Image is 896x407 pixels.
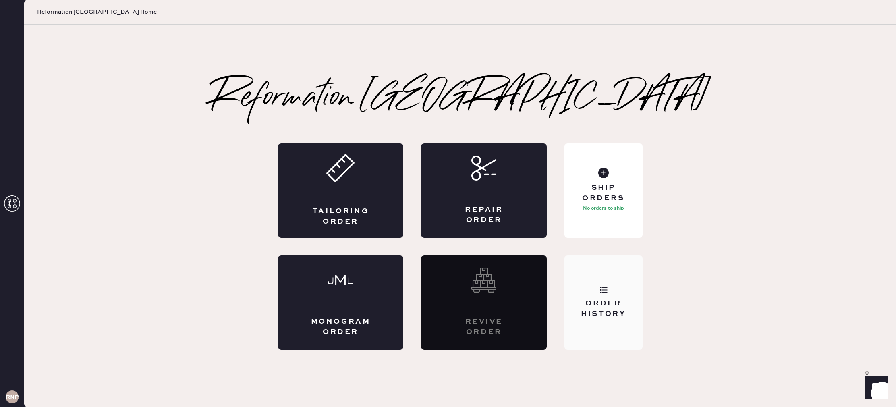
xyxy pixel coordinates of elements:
div: Revive order [453,317,514,337]
div: Tailoring Order [310,206,371,226]
div: Monogram Order [310,317,371,337]
h3: RNPA [6,394,19,400]
div: Interested? Contact us at care@hemster.co [421,255,547,350]
div: Repair Order [453,205,514,225]
div: Ship Orders [571,183,636,203]
span: Reformation [GEOGRAPHIC_DATA] Home [37,8,157,16]
iframe: Front Chat [858,371,892,405]
div: Order History [571,299,636,319]
p: No orders to ship [583,203,624,213]
h2: Reformation [GEOGRAPHIC_DATA] [211,82,709,114]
